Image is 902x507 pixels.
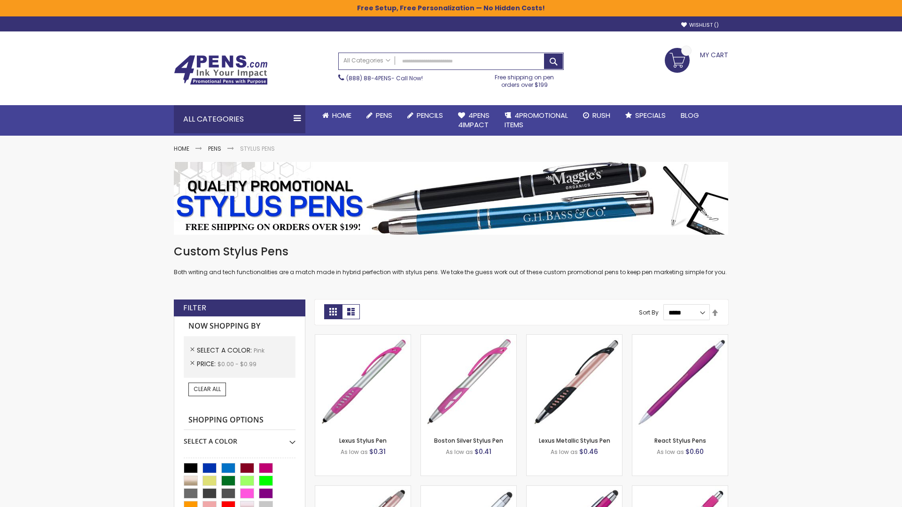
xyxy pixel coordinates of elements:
[194,385,221,393] span: Clear All
[434,437,503,445] a: Boston Silver Stylus Pen
[592,110,610,120] span: Rush
[343,57,390,64] span: All Categories
[421,485,516,493] a: Silver Cool Grip Stylus Pen-Pink
[174,55,268,85] img: 4Pens Custom Pens and Promotional Products
[315,485,411,493] a: Lory Metallic Stylus Pen-Pink
[527,485,622,493] a: Metallic Cool Grip Stylus Pen-Pink
[681,22,719,29] a: Wishlist
[657,448,684,456] span: As low as
[527,335,622,430] img: Lexus Metallic Stylus Pen-Pink
[639,308,659,316] label: Sort By
[188,383,226,396] a: Clear All
[551,448,578,456] span: As low as
[400,105,451,126] a: Pencils
[417,110,443,120] span: Pencils
[421,335,516,430] img: Boston Silver Stylus Pen-Pink
[208,145,221,153] a: Pens
[346,74,423,82] span: - Call Now!
[497,105,575,136] a: 4PROMOTIONALITEMS
[240,145,275,153] strong: Stylus Pens
[339,437,387,445] a: Lexus Stylus Pen
[539,437,610,445] a: Lexus Metallic Stylus Pen
[632,335,728,430] img: React Stylus Pens-Pink
[421,334,516,342] a: Boston Silver Stylus Pen-Pink
[575,105,618,126] a: Rush
[376,110,392,120] span: Pens
[174,244,728,259] h1: Custom Stylus Pens
[341,448,368,456] span: As low as
[632,485,728,493] a: Pearl Element Stylus Pens-Pink
[474,447,491,456] span: $0.41
[174,244,728,277] div: Both writing and tech functionalities are a match made in hybrid perfection with stylus pens. We ...
[527,334,622,342] a: Lexus Metallic Stylus Pen-Pink
[174,162,728,235] img: Stylus Pens
[183,303,206,313] strong: Filter
[315,334,411,342] a: Lexus Stylus Pen-Pink
[174,145,189,153] a: Home
[339,53,395,69] a: All Categories
[197,346,254,355] span: Select A Color
[458,110,490,130] span: 4Pens 4impact
[184,410,295,430] strong: Shopping Options
[346,74,391,82] a: (888) 88-4PENS
[197,359,218,369] span: Price
[618,105,673,126] a: Specials
[446,448,473,456] span: As low as
[632,334,728,342] a: React Stylus Pens-Pink
[324,304,342,319] strong: Grid
[451,105,497,136] a: 4Pens4impact
[685,447,704,456] span: $0.60
[359,105,400,126] a: Pens
[505,110,568,130] span: 4PROMOTIONAL ITEMS
[485,70,564,89] div: Free shipping on pen orders over $199
[315,335,411,430] img: Lexus Stylus Pen-Pink
[681,110,699,120] span: Blog
[673,105,707,126] a: Blog
[332,110,351,120] span: Home
[218,360,257,368] span: $0.00 - $0.99
[654,437,706,445] a: React Stylus Pens
[369,447,386,456] span: $0.31
[184,316,295,336] strong: Now Shopping by
[315,105,359,126] a: Home
[635,110,666,120] span: Specials
[254,346,264,354] span: Pink
[174,105,305,133] div: All Categories
[184,430,295,446] div: Select A Color
[579,447,598,456] span: $0.46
